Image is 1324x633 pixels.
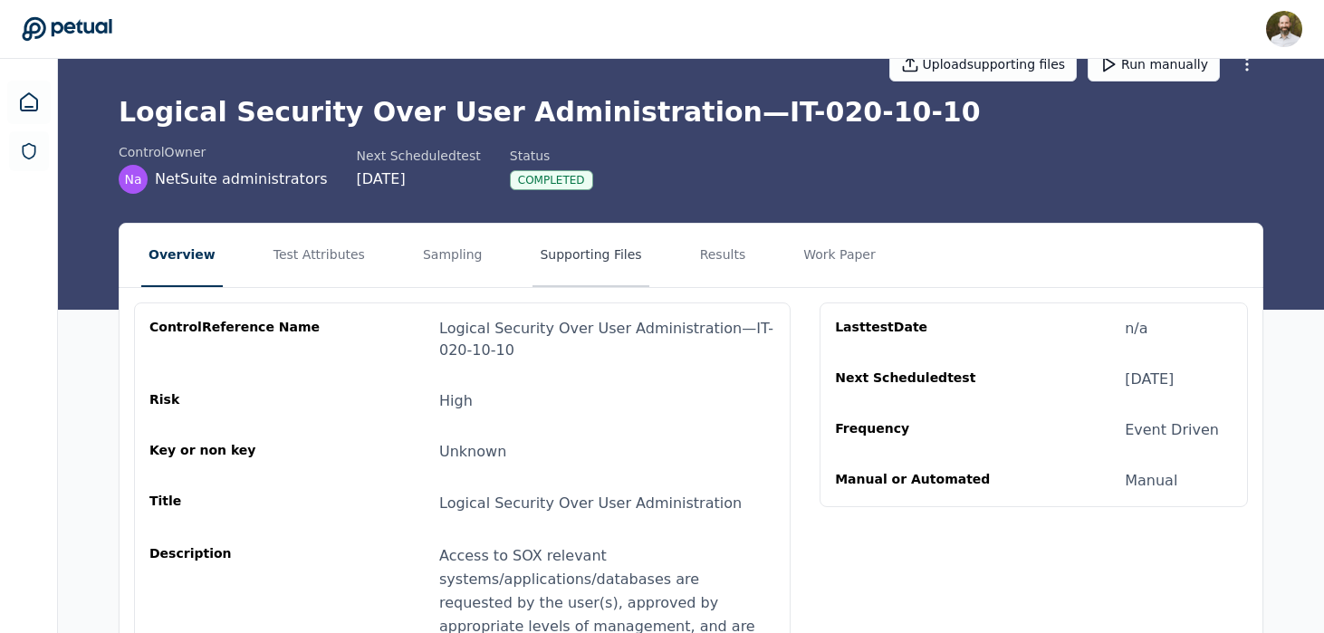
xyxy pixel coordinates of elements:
div: Next Scheduled test [357,147,481,165]
div: Title [149,492,323,515]
div: [DATE] [357,168,481,190]
div: control Reference Name [149,318,323,361]
div: Manual or Automated [835,470,1009,492]
button: Run manually [1088,47,1220,82]
div: Event Driven [1125,419,1219,441]
div: Status [510,147,593,165]
button: Test Attributes [266,224,372,287]
button: Results [693,224,753,287]
span: NetSuite administrators [155,168,328,190]
div: Completed [510,170,593,190]
div: Frequency [835,419,1009,441]
a: SOC [9,131,49,171]
span: Na [124,170,141,188]
div: Manual [1125,470,1177,492]
span: Logical Security Over User Administration [439,494,742,512]
div: control Owner [119,143,328,161]
div: Logical Security Over User Administration — IT-020-10-10 [439,318,775,361]
button: Uploadsupporting files [889,47,1078,82]
div: [DATE] [1125,369,1174,390]
div: Risk [149,390,323,412]
button: Work Paper [796,224,883,287]
a: Go to Dashboard [22,16,112,42]
div: n/a [1125,318,1147,340]
button: More Options [1231,48,1263,81]
nav: Tabs [120,224,1262,287]
h1: Logical Security Over User Administration — IT-020-10-10 [119,96,1263,129]
a: Dashboard [7,81,51,124]
div: Next Scheduled test [835,369,1009,390]
button: Sampling [416,224,490,287]
div: Last test Date [835,318,1009,340]
button: Overview [141,224,223,287]
img: David Coulombe [1266,11,1302,47]
div: Unknown [439,441,506,463]
div: Key or non key [149,441,323,463]
div: High [439,390,473,412]
button: Supporting Files [532,224,648,287]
